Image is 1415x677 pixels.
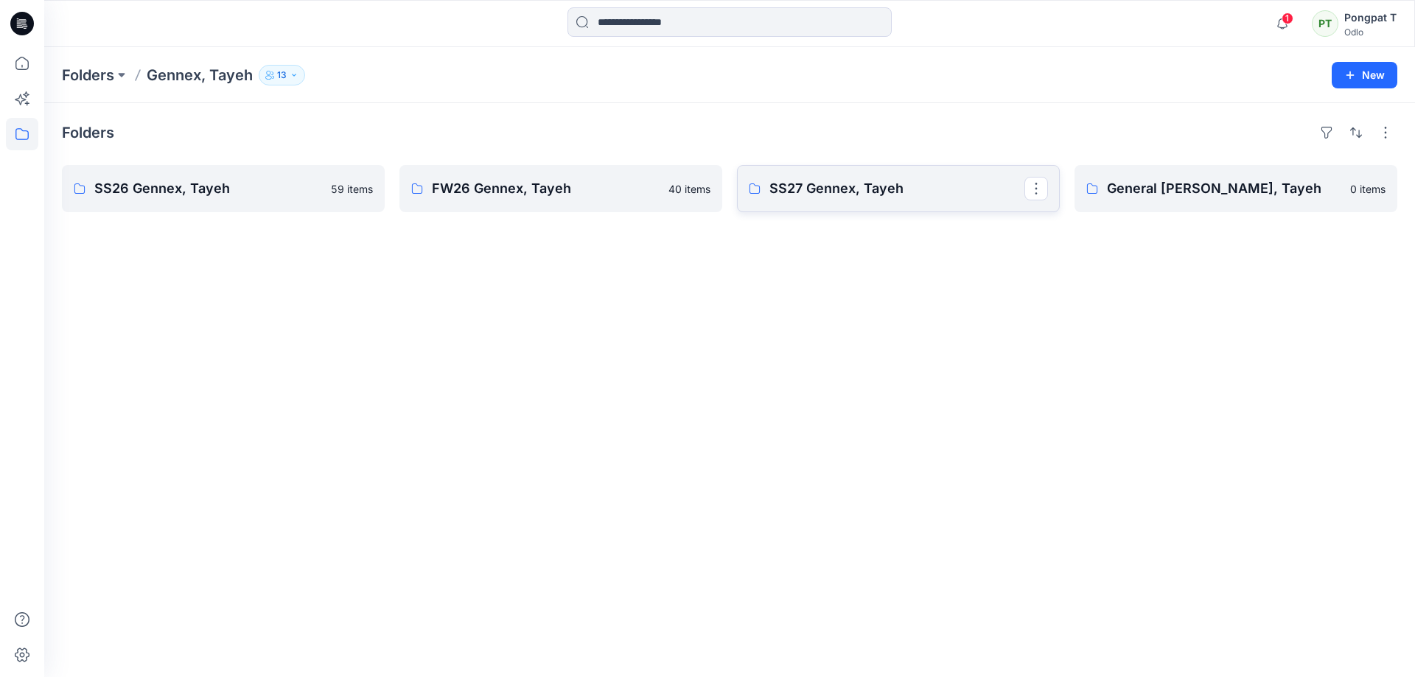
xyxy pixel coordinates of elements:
[62,165,385,212] a: SS26 Gennex, Tayeh59 items
[1075,165,1397,212] a: General [PERSON_NAME], Tayeh0 items
[1312,10,1338,37] div: PT
[432,178,660,199] p: FW26 Gennex, Tayeh
[1344,9,1397,27] div: Pongpat T
[1332,62,1397,88] button: New
[668,181,710,197] p: 40 items
[94,178,322,199] p: SS26 Gennex, Tayeh
[1107,178,1341,199] p: General [PERSON_NAME], Tayeh
[399,165,722,212] a: FW26 Gennex, Tayeh40 items
[259,65,305,85] button: 13
[737,165,1060,212] a: SS27 Gennex, Tayeh
[331,181,373,197] p: 59 items
[147,65,253,85] p: Gennex, Tayeh
[1350,181,1386,197] p: 0 items
[1282,13,1293,24] span: 1
[1344,27,1397,38] div: Odlo
[62,124,114,141] h4: Folders
[769,178,1024,199] p: SS27 Gennex, Tayeh
[62,65,114,85] a: Folders
[277,67,287,83] p: 13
